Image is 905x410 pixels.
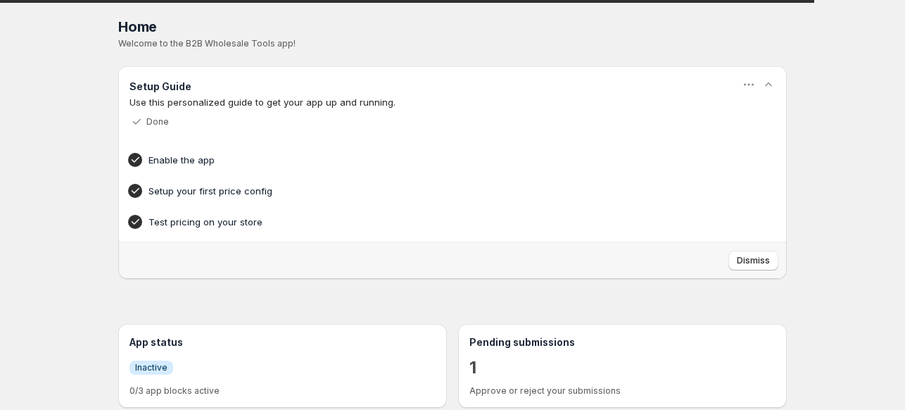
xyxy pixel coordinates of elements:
[148,153,713,167] h4: Enable the app
[469,335,776,349] h3: Pending submissions
[129,360,173,375] a: InfoInactive
[728,251,778,271] button: Dismiss
[118,18,157,35] span: Home
[469,356,476,379] a: 1
[148,184,713,198] h4: Setup your first price config
[737,255,770,266] span: Dismiss
[146,116,169,128] p: Done
[469,385,776,397] p: Approve or reject your submissions
[118,38,787,49] p: Welcome to the B2B Wholesale Tools app!
[148,215,713,229] h4: Test pricing on your store
[129,95,776,109] p: Use this personalized guide to get your app up and running.
[129,385,436,397] p: 0/3 app blocks active
[129,335,436,349] h3: App status
[129,80,191,94] h3: Setup Guide
[135,362,167,373] span: Inactive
